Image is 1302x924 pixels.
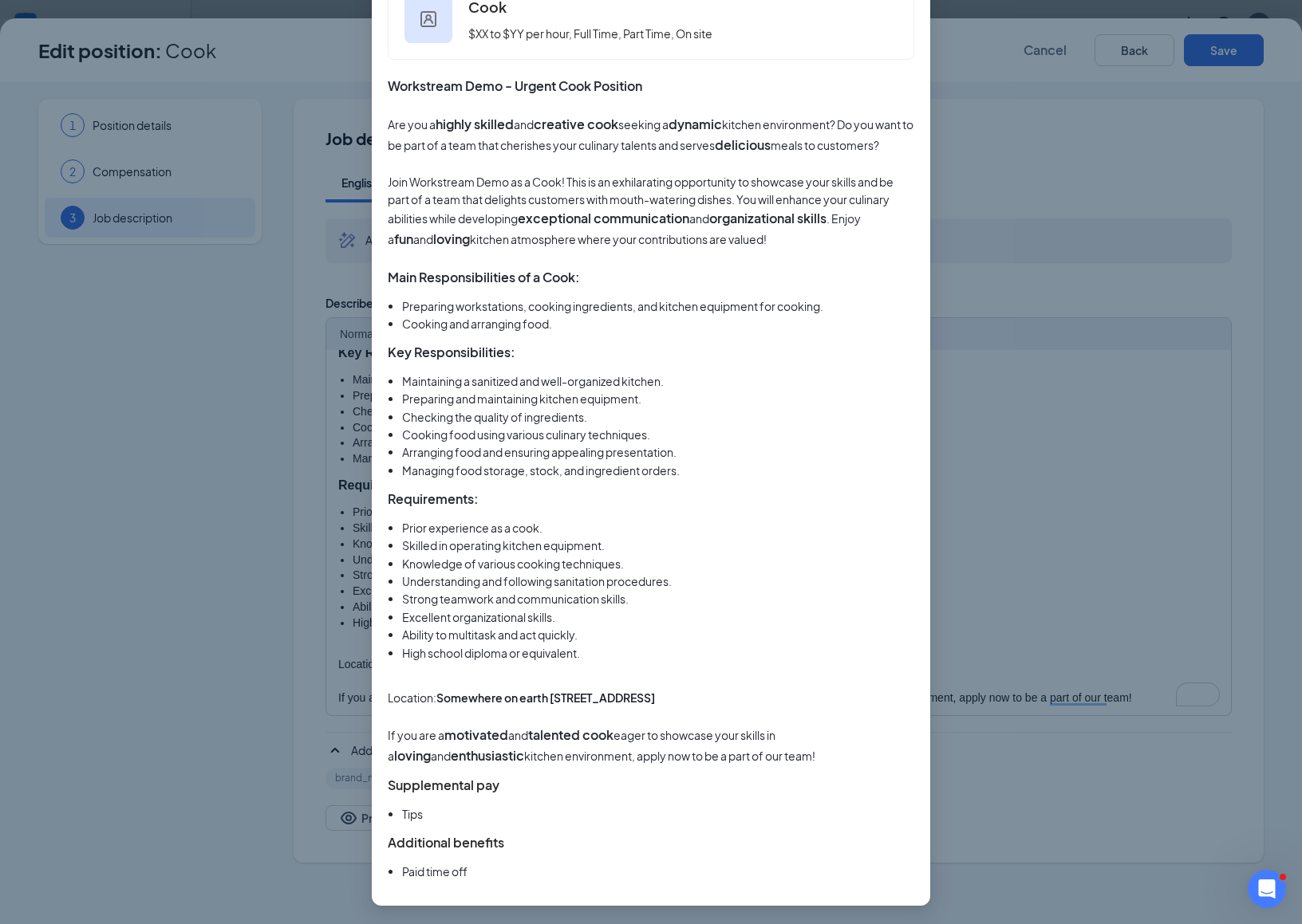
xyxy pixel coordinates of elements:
strong: talented cook [528,726,614,743]
strong: delicious [715,136,771,153]
li: Maintaining a sanitized and well-organized kitchen. [402,372,914,390]
li: Arranging food and ensuring appealing presentation. [402,443,914,461]
li: Cooking and arranging food. [402,315,914,332]
li: Skilled in operating kitchen equipment. [402,537,914,554]
p: Are you a and seeking a kitchen environment? Do you want to be part of a team that cherishes your... [388,114,914,155]
li: Preparing workstations, cooking ingredients, and kitchen equipment for cooking. [402,297,914,315]
li: High school diploma or equivalent. [402,644,914,662]
strong: creative cook [534,116,618,132]
span: Somewhere on earth [436,690,548,705]
strong: highly skilled [436,116,514,132]
h3: Additional benefits [388,832,914,853]
strong: fun [394,230,413,247]
strong: loving [394,747,431,764]
strong: enthusiastic [451,747,524,764]
li: Excellent organizational skills. [402,608,914,626]
strong: exceptional communication [518,210,689,226]
li: Managing food storage, stock, and ingredient orders. [402,462,914,479]
li: Ability to multitask and act quickly. [402,626,914,643]
p: Location: [388,689,914,706]
li: Knowledge of various cooking techniques. [402,555,914,572]
strong: Key Responsibilities: [388,344,515,360]
li: Prior experience as a cook. [402,519,914,537]
li: Tips [402,805,914,823]
strong: organizational skills [709,210,827,226]
p: If you are a and eager to showcase your skills in a and kitchen environment, apply now to be a pa... [388,725,914,765]
strong: dynamic [669,116,722,132]
strong: Requirements: [388,490,479,507]
span: [STREET_ADDRESS] [550,690,655,705]
h3: Supplemental pay [388,775,914,796]
strong: Workstream Demo - Urgent Cook Position [388,77,642,94]
li: Paid time off [402,863,914,880]
span: $XX to $YY per hour, Full Time, Part Time, On site [468,25,712,42]
li: Strong teamwork and communication skills. [402,590,914,607]
li: Checking the quality of ingredients. [402,408,914,426]
li: Understanding and following sanitation procedures. [402,572,914,590]
iframe: Intercom live chat [1248,870,1286,908]
strong: motivated [444,726,508,743]
p: Join Workstream Demo as a Cook! This is an exhilarating opportunity to showcase your skills and b... [388,173,914,250]
strong: Main Responsibilities of a Cook: [388,269,580,285]
li: Preparing and maintaining kitchen equipment. [402,390,914,407]
strong: loving [433,230,470,247]
li: Cooking food using various culinary techniques. [402,426,914,443]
